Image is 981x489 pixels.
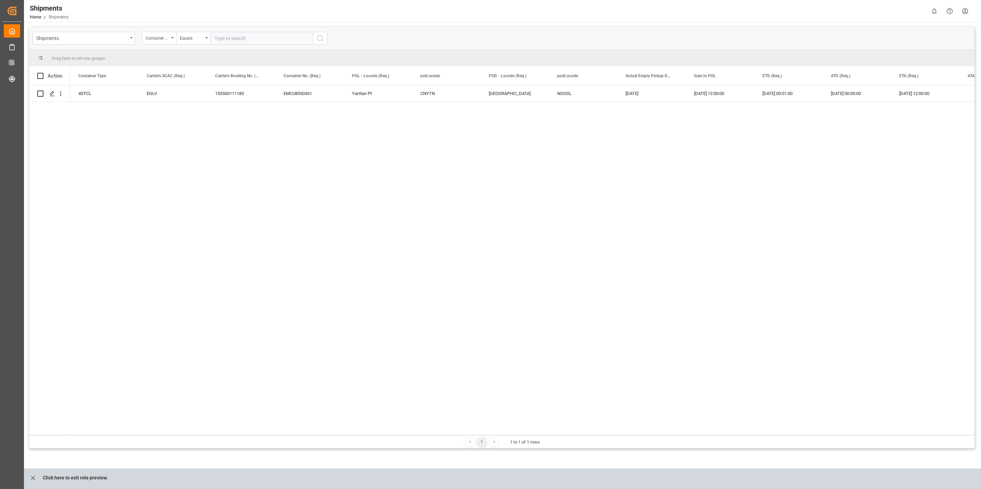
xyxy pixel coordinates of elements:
[48,73,62,79] div: Action
[412,85,481,101] div: CNYTN
[210,32,313,45] input: Type to search
[275,85,344,101] div: EMCU8550361
[489,73,526,78] span: POD - Locode (Req.)
[510,439,540,446] div: 1 to 1 of 1 rows
[626,73,671,78] span: Actual Empty Pickup Depot
[52,56,105,61] span: Drag here to set row groups
[899,73,918,78] span: ETA (Req.)
[754,85,823,101] div: [DATE] 00:01:00
[352,73,389,78] span: POL - Locode (Req.)
[29,85,70,102] div: Press SPACE to select this row.
[823,85,891,101] div: [DATE] 00:00:00
[78,73,106,78] span: Container Type
[549,85,617,101] div: NOOSL
[313,32,327,45] button: search button
[142,32,176,45] button: open menu
[284,73,321,78] span: Container No. (Req.)
[26,471,40,484] button: close role preview
[36,33,128,42] div: Shipments
[32,32,135,45] button: open menu
[30,15,41,19] a: Home
[762,73,782,78] span: ETD (Req.)
[420,73,440,78] span: polLocode
[147,73,185,78] span: Carrier's SCAC (Req.)
[344,85,412,101] div: Yantian Pt
[139,85,207,101] div: EGLV
[478,438,486,446] div: 1
[891,85,959,101] div: [DATE] 12:00:00
[215,73,261,78] span: Carrier's Booking No. (Req.)
[207,85,275,101] div: 155500111183
[70,85,139,101] div: 40'FCL
[43,471,108,484] p: Click here to exit role preview.
[942,3,957,19] button: Help Center
[694,73,716,78] span: Gate In POL
[30,3,68,13] div: Shipments
[927,3,942,19] button: show 0 new notifications
[831,73,850,78] span: ATD (Req.)
[686,85,754,101] div: [DATE] 12:00:00
[481,85,549,101] div: [GEOGRAPHIC_DATA]
[176,32,210,45] button: open menu
[180,33,203,41] div: Equals
[557,73,578,78] span: podLocode
[617,85,686,101] div: [DATE]
[146,33,169,41] div: Container Type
